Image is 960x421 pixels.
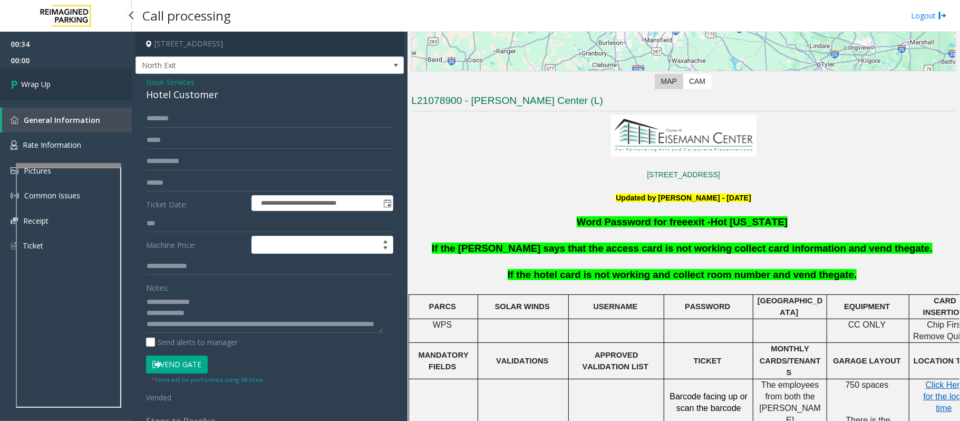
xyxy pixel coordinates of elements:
[429,302,456,311] span: PARCS
[146,76,164,88] span: Issue
[381,196,393,211] span: Toggle popup
[683,74,712,89] label: CAM
[135,32,404,56] h4: [STREET_ADDRESS]
[711,216,788,227] span: Hot [US_STATE]
[146,393,171,403] span: Vended
[833,357,901,365] span: GARAGE LAYOUT
[11,116,18,124] img: 'icon'
[167,76,195,88] span: Services
[694,357,722,365] span: TICKET
[508,269,834,280] span: If the hotel card is not working and collect room number and vend the
[137,3,236,28] h3: Call processing
[670,392,748,413] span: Barcode facing up or scan the barcode
[411,94,956,111] h3: L21078900 - [PERSON_NAME] Center (L)
[11,192,19,200] img: 'icon'
[611,115,757,157] img: fff4a7276ae74cbe868202e4386c404a.jpg
[844,302,890,311] span: EQUIPMENT
[685,302,730,311] span: PASSWORD
[655,74,683,89] label: Map
[143,195,249,211] label: Ticket Date:
[146,356,208,374] button: Vend Gate
[577,216,687,227] span: Word Password for free
[11,217,18,224] img: 'icon'
[24,115,100,125] span: General Information
[846,380,889,389] span: 750 spaces
[11,167,18,174] img: 'icon'
[687,216,711,227] span: exit -
[760,345,821,377] span: MONTHLY CARDS/TENANTS
[11,241,17,251] img: 'icon'
[378,236,393,245] span: Increase value
[834,269,857,280] span: gate.
[2,108,132,132] a: General Information
[164,77,195,87] span: -
[21,79,51,90] span: Wrap Up
[433,320,452,329] span: WPS
[938,10,947,21] img: logout
[758,296,823,317] span: [GEOGRAPHIC_DATA]
[146,337,238,348] label: Send alerts to manager
[419,351,469,371] span: MANDATORY FIELDS
[583,351,648,371] span: APPROVED VALIDATION LIST
[495,302,550,311] span: SOLAR WINDS
[23,140,81,150] span: Rate Information
[151,376,263,384] small: Vend will be performed using 9# tone
[911,10,947,21] a: Logout
[146,279,169,293] label: Notes:
[136,57,350,74] span: North Exit
[909,243,933,254] span: gate.
[496,357,548,365] span: VALIDATIONS
[616,194,751,202] font: Updated by [PERSON_NAME] - [DATE]
[647,170,720,179] a: [STREET_ADDRESS]
[593,302,637,311] span: USERNAME
[146,88,393,102] div: Hotel Customer
[143,236,249,254] label: Machine Price:
[848,320,886,329] span: CC ONLY
[11,140,17,150] img: 'icon'
[432,243,909,254] span: If the [PERSON_NAME] says that the access card is not working collect card information and vend the
[378,245,393,253] span: Decrease value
